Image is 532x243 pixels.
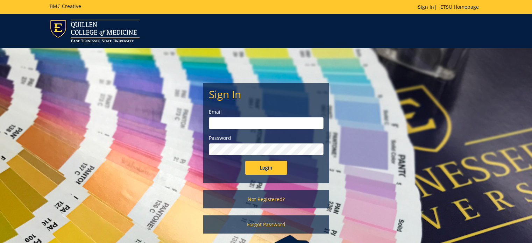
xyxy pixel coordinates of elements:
img: ETSU logo [50,20,140,42]
p: | [418,3,482,10]
label: Password [209,135,324,142]
h5: BMC Creative [50,3,81,9]
input: Login [245,161,287,175]
a: ETSU Homepage [437,3,482,10]
label: Email [209,108,324,115]
h2: Sign In [209,88,324,100]
a: Not Registered? [203,190,329,208]
a: Forgot Password [203,215,329,234]
a: Sign In [418,3,434,10]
